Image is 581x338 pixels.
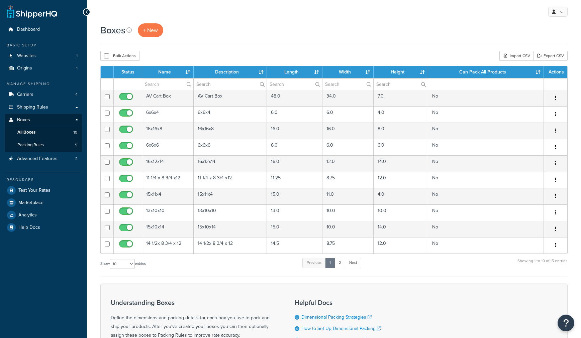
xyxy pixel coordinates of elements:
[5,50,82,62] li: Websites
[374,172,428,188] td: 12.0
[267,221,322,237] td: 15.0
[194,221,267,237] td: 15x10x14
[100,259,146,269] label: Show entries
[5,114,82,126] a: Boxes
[5,126,82,139] li: All Boxes
[5,114,82,152] li: Boxes
[267,66,322,78] th: Length : activate to sort column ascending
[142,139,194,155] td: 6x6x6
[267,123,322,139] td: 16.0
[5,23,82,36] a: Dashboard
[325,258,335,268] a: 1
[267,90,322,106] td: 48.0
[142,204,194,221] td: 13x10x10
[267,155,322,172] td: 16.0
[428,237,544,253] td: No
[7,5,57,18] a: ShipperHQ Home
[75,92,78,98] span: 4
[322,237,374,253] td: 8.75
[194,172,267,188] td: 11 1/4 x 8 3/4 x12
[194,78,267,90] input: Search
[544,66,567,78] th: Actions
[295,299,400,306] h3: Helpful Docs
[194,90,267,106] td: AV Cart Box
[374,106,428,123] td: 4.0
[5,139,82,151] a: Packing Rules 5
[75,156,78,162] span: 2
[5,197,82,209] a: Marketplace
[374,66,428,78] th: Height : activate to sort column ascending
[100,24,125,37] h1: Boxes
[5,89,82,101] a: Carriers 4
[517,257,568,272] div: Showing 1 to 10 of 15 entries
[267,188,322,204] td: 15.0
[142,123,194,139] td: 16x16x8
[428,172,544,188] td: No
[301,314,372,321] a: Dimensional Packing Strategies
[142,106,194,123] td: 6x6x4
[17,130,35,135] span: All Boxes
[142,78,193,90] input: Search
[5,184,82,196] a: Test Your Rates
[110,259,135,269] select: Showentries
[428,66,544,78] th: Can Pack All Products : activate to sort column ascending
[267,139,322,155] td: 6.0
[17,142,44,148] span: Packing Rules
[194,66,267,78] th: Description : activate to sort column ascending
[142,66,194,78] th: Name : activate to sort column ascending
[17,156,58,162] span: Advanced Features
[322,66,374,78] th: Width : activate to sort column ascending
[138,23,163,37] a: + New
[5,221,82,233] a: Help Docs
[374,237,428,253] td: 12.0
[334,258,346,268] a: 2
[5,101,82,114] a: Shipping Rules
[267,172,322,188] td: 11.25
[5,62,82,74] a: Origins 1
[322,172,374,188] td: 8.75
[267,204,322,221] td: 13.0
[428,204,544,221] td: No
[76,65,78,71] span: 1
[194,123,267,139] td: 16x16x8
[142,90,194,106] td: AV Cart Box
[428,155,544,172] td: No
[322,221,374,237] td: 10.0
[5,153,82,165] a: Advanced Features 2
[142,237,194,253] td: 14 1/2x 8 3/4 x 12
[75,142,77,148] span: 5
[374,139,428,155] td: 6.0
[374,123,428,139] td: 8.0
[5,62,82,74] li: Origins
[17,117,30,123] span: Boxes
[374,90,428,106] td: 7.0
[322,155,374,172] td: 12.0
[322,204,374,221] td: 10.0
[5,153,82,165] li: Advanced Features
[374,188,428,204] td: 4.0
[302,258,326,268] a: Previous
[428,188,544,204] td: No
[17,92,33,98] span: Carriers
[5,42,82,48] div: Basic Setup
[322,188,374,204] td: 11.0
[267,237,322,253] td: 14.5
[17,27,40,32] span: Dashboard
[5,209,82,221] a: Analytics
[17,53,36,59] span: Websites
[322,78,373,90] input: Search
[267,106,322,123] td: 6.0
[322,123,374,139] td: 16.0
[194,188,267,204] td: 15x11x4
[73,130,77,135] span: 15
[5,126,82,139] a: All Boxes 15
[558,315,574,331] button: Open Resource Center
[194,237,267,253] td: 14 1/2x 8 3/4 x 12
[428,90,544,106] td: No
[18,188,51,193] span: Test Your Rates
[194,139,267,155] td: 6x6x6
